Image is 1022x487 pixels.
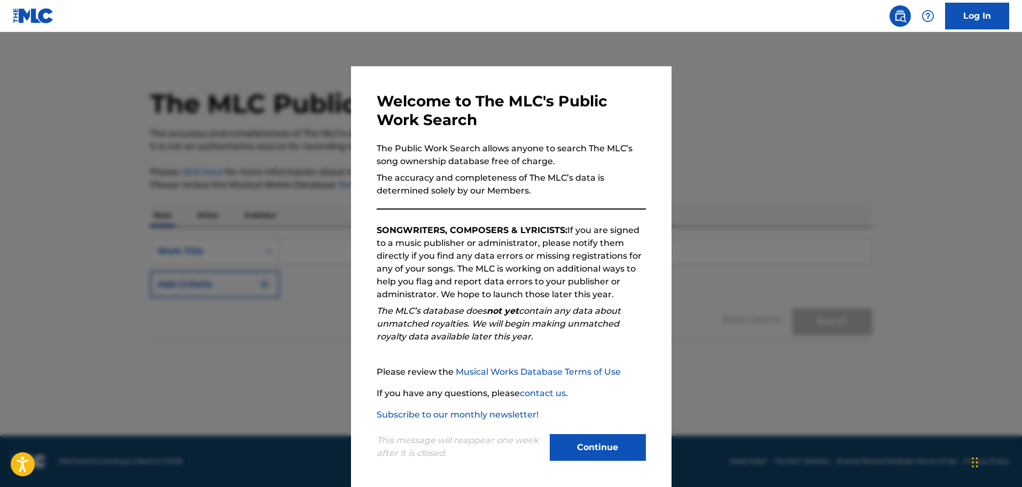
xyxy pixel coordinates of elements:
a: contact us [520,388,566,398]
img: MLC Logo [13,8,54,24]
p: The accuracy and completeness of The MLC’s data is determined solely by our Members. [377,172,646,197]
div: チャットウィジェット [969,436,1022,487]
p: The Public Work Search allows anyone to search The MLC’s song ownership database free of charge. [377,142,646,168]
p: Please review the [377,366,646,378]
img: search [894,10,907,22]
button: Continue [550,434,646,461]
p: If you are signed to a music publisher or administrator, please notify them directly if you find ... [377,224,646,301]
em: The MLC’s database does contain any data about unmatched royalties. We will begin making unmatche... [377,306,621,342]
iframe: Chat Widget [969,436,1022,487]
strong: not yet [487,306,519,316]
a: Subscribe to our monthly newsletter! [377,409,539,420]
div: Help [917,5,939,27]
a: Musical Works Database Terms of Use [456,367,621,377]
a: Log In [945,3,1009,29]
h3: Welcome to The MLC's Public Work Search [377,92,646,129]
p: This message will reappear one week after it is closed. [377,434,543,460]
div: ドラッグ [972,446,978,478]
img: help [922,10,934,22]
strong: SONGWRITERS, COMPOSERS & LYRICISTS: [377,225,567,235]
p: If you have any questions, please . [377,387,646,400]
a: Public Search [890,5,911,27]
